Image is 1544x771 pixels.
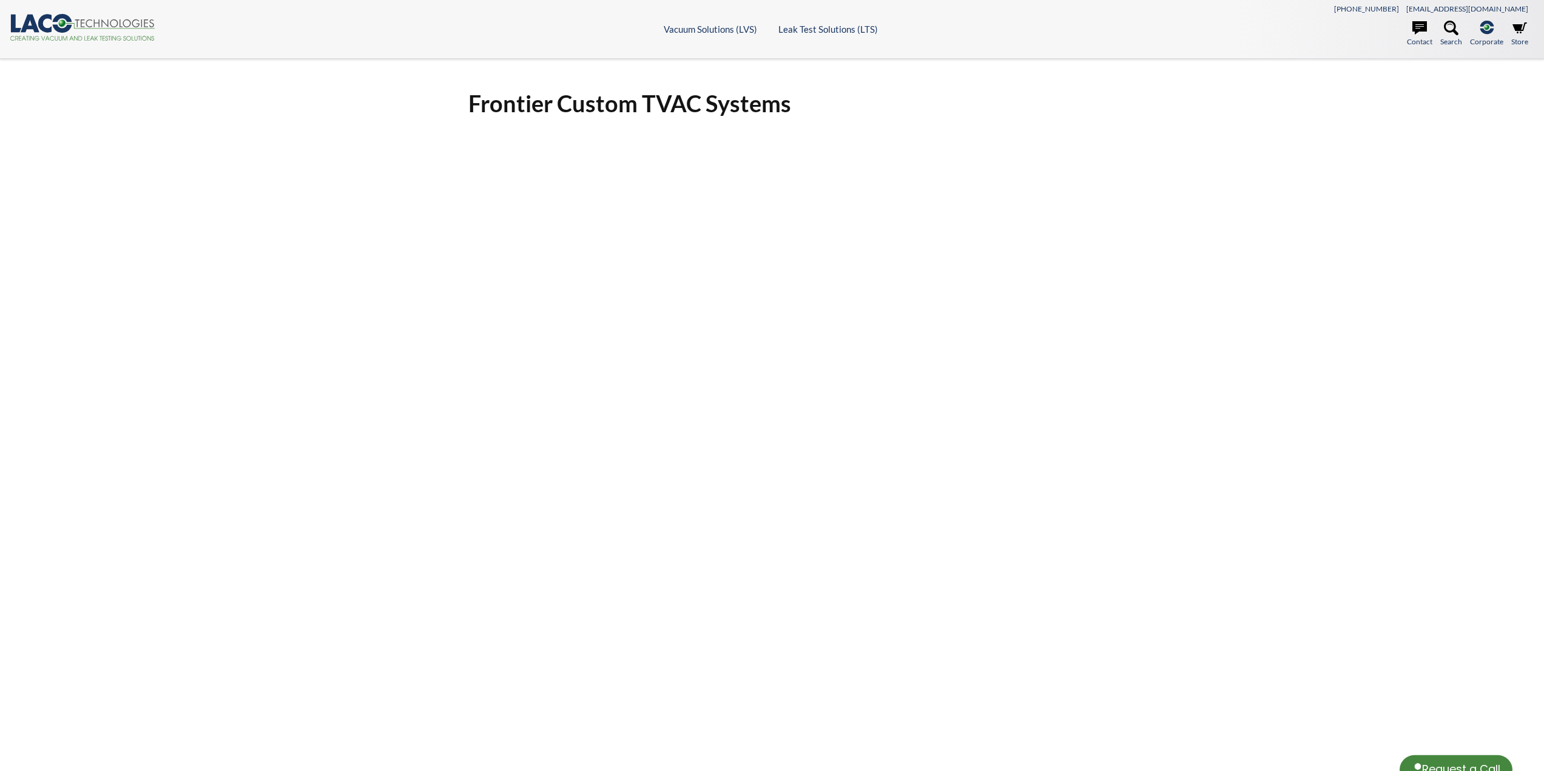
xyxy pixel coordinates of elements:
[1407,21,1432,47] a: Contact
[664,24,757,35] a: Vacuum Solutions (LVS)
[1511,21,1528,47] a: Store
[1334,4,1399,13] a: [PHONE_NUMBER]
[468,89,1076,118] h1: Frontier Custom TVAC Systems
[1470,36,1503,47] span: Corporate
[1406,4,1528,13] a: [EMAIL_ADDRESS][DOMAIN_NAME]
[1440,21,1462,47] a: Search
[778,24,878,35] a: Leak Test Solutions (LTS)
